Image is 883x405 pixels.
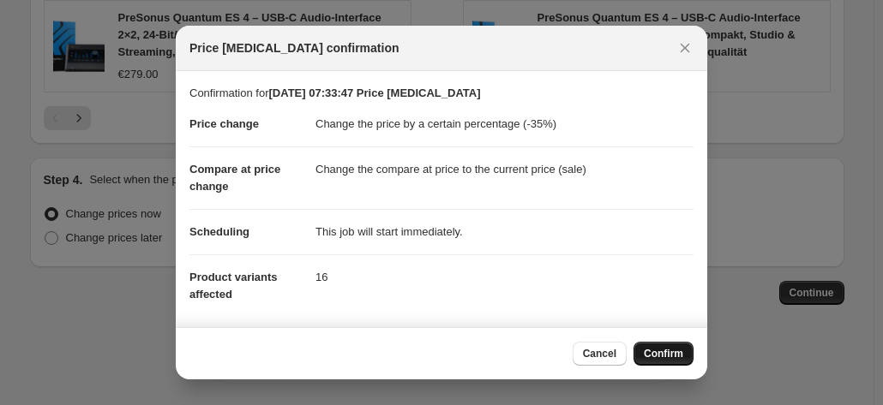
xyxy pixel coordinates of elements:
dd: 16 [315,254,694,300]
span: Price [MEDICAL_DATA] confirmation [189,39,399,57]
span: Price change [189,117,259,130]
span: Product variants affected [189,271,278,301]
dd: Change the price by a certain percentage (-35%) [315,102,694,146]
span: Cancel [583,347,616,360]
button: Cancel [573,342,627,366]
span: Scheduling [189,225,249,238]
dd: This job will start immediately. [315,209,694,254]
p: Confirmation for [189,85,694,102]
button: Confirm [634,342,694,366]
span: Confirm [644,347,683,360]
dd: Change the compare at price to the current price (sale) [315,146,694,192]
span: Compare at price change [189,163,280,193]
button: Close [673,36,697,60]
b: [DATE] 07:33:47 Price [MEDICAL_DATA] [268,86,480,99]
